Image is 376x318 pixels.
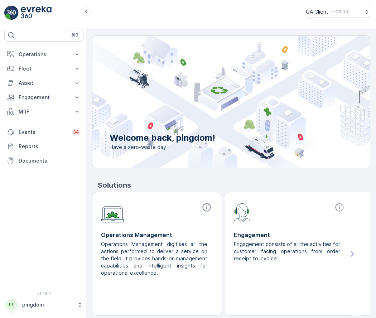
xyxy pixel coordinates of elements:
[19,94,69,101] p: Engagement
[110,144,215,151] span: Have a zero-waste day
[21,6,52,20] img: logo_light-DOdMpM7g.png
[19,129,67,136] p: Events
[234,202,251,222] img: module-icon
[101,231,213,239] p: Operations Management
[19,108,69,115] p: MRF
[306,6,370,18] button: QA Client(+03:00)
[19,65,69,72] p: Fleet
[4,297,83,312] button: PPpingdom
[4,6,19,20] img: logo
[110,132,215,144] p: Welcome back, pingdom!
[101,241,207,276] p: Operations Management digitises all the actions performed to deliver a service on the field. It p...
[4,139,83,154] a: Reports
[19,143,81,150] p: Reports
[4,90,83,105] button: Engagement
[101,202,124,223] img: module-icon
[4,76,83,90] button: Asset
[19,157,81,164] p: Documents
[4,154,83,168] a: Documents
[71,32,78,38] p: ⌘B
[73,129,79,135] p: 34
[234,241,340,262] p: Engagement consists of all the activities for customer facing operations from order receipt to in...
[4,291,83,296] span: v 1.49.0
[22,301,73,308] p: pingdom
[98,180,370,191] p: Solutions
[4,62,83,76] button: Fleet
[331,9,350,15] p: ( +03:00 )
[306,8,328,15] p: QA Client
[4,105,83,119] button: MRF
[19,79,69,87] p: Asset
[19,51,69,58] p: Operations
[4,47,83,62] button: Operations
[234,231,346,239] p: Engagement
[6,299,18,310] div: PP
[60,36,370,168] img: city illustration
[4,125,83,139] a: Events34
